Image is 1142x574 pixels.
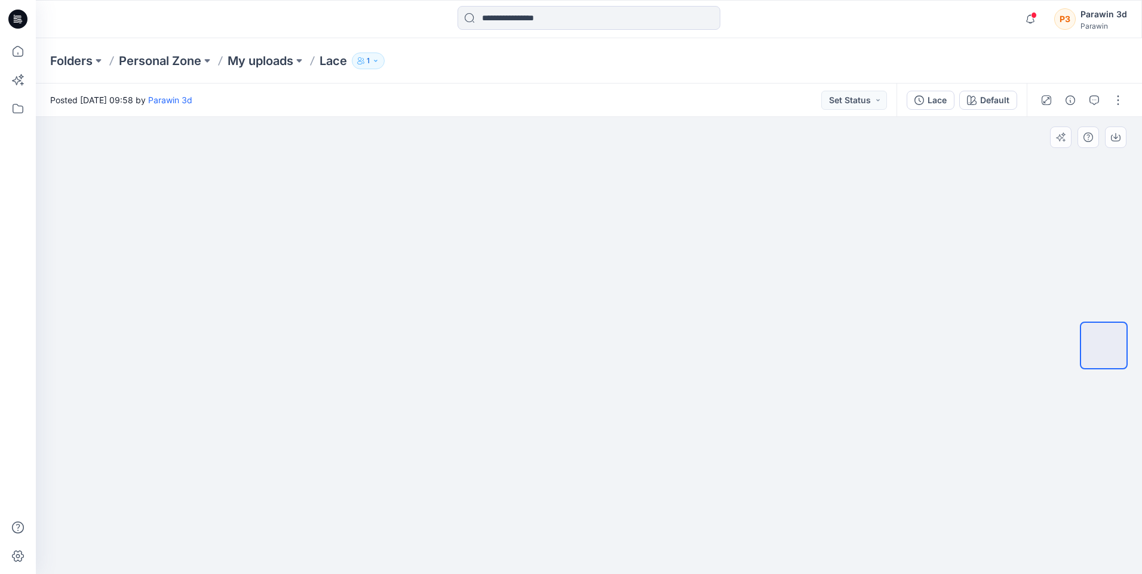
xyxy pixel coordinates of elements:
[928,94,947,107] div: Lace
[352,53,385,69] button: 1
[119,53,201,69] a: Personal Zone
[1054,8,1076,30] div: P3
[1061,91,1080,110] button: Details
[1081,333,1126,358] img: AI Image 1
[1080,21,1127,30] div: Parawin
[367,54,370,67] p: 1
[1080,7,1127,21] div: Parawin 3d
[980,94,1009,107] div: Default
[148,95,192,105] a: Parawin 3d
[360,117,818,574] img: eyJhbGciOiJIUzI1NiIsImtpZCI6IjAiLCJzbHQiOiJzZXMiLCJ0eXAiOiJKV1QifQ.eyJkYXRhIjp7InR5cGUiOiJzdG9yYW...
[320,53,347,69] p: Lace
[907,91,954,110] button: Lace
[959,91,1017,110] button: Default
[50,94,192,106] span: Posted [DATE] 09:58 by
[50,53,93,69] a: Folders
[228,53,293,69] a: My uploads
